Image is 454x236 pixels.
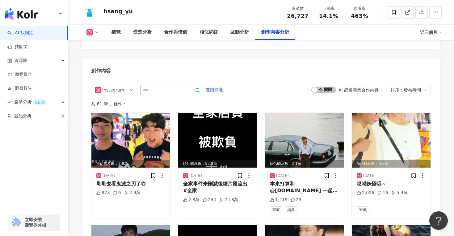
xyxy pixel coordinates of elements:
div: 873 [96,190,110,196]
div: post-image預估觸及數：53.8萬 [178,113,257,168]
div: 6 [113,190,121,196]
span: 進階篩選 [206,85,223,95]
div: [DATE] [103,173,115,178]
div: 2.8萬 [183,197,200,203]
div: 預估觸及數：1.1萬 [265,160,344,168]
div: 16 [377,190,388,196]
div: 本來打算和 @[DOMAIN_NAME] 一起拍幾張我跟[PERSON_NAME]的浪漫合照，結果剛好碰上颱風來襲🌧️ 但想了想——雨天也有雨天的浪漫，就硬著頭皮出門了。 拍完一看，果然不能小看... [270,181,339,194]
span: 資源庫 [14,54,27,67]
div: 全家事件未刪減後續片段流出 #全家 [183,181,252,194]
span: 26,727 [287,13,308,19]
span: 競品分析 [14,109,32,123]
button: 進階篩選 [205,85,223,95]
span: 家庭 [270,206,282,213]
div: 哎呦妖怪哦～ [357,181,426,187]
span: rise [7,100,12,104]
div: 預估觸及數：2.9萬 [91,160,170,168]
div: 5.4萬 [391,190,408,196]
iframe: Help Scout Beacon - Open [429,211,448,230]
div: 2,026 [357,190,374,196]
div: hsang_yu [103,7,133,15]
div: 74.3萬 [219,197,238,203]
div: [DATE] [276,173,289,178]
span: 14.1% [319,13,338,19]
span: 463% [351,13,368,19]
a: 找貼文 [7,44,28,50]
img: post-image [265,113,344,168]
div: 25 [291,197,301,203]
div: 排序：發布時間 [391,85,422,95]
img: chrome extension [10,218,22,227]
img: post-image [178,113,257,168]
div: 共 81 筆 ， 條件： [91,101,431,106]
div: 總覽 [111,29,121,36]
img: logo [5,8,38,20]
div: post-image預估觸及數：4.6萬 [352,113,431,168]
div: 創作內容分析 [261,29,289,36]
div: 互動率 [317,6,340,12]
div: 創作內容 [91,67,111,74]
div: BETA [33,99,47,105]
a: chrome extension立即安裝 瀏覽器外掛 [8,214,60,231]
span: 婚禮 [285,206,297,213]
div: 互動分析 [230,29,249,36]
div: AI 篩選商業合作內容 [338,87,379,92]
a: 商案媒合 [7,71,32,78]
div: 合作與價值 [164,29,187,36]
div: post-image預估觸及數：1.1萬 [265,113,344,168]
div: 近三個月 [420,27,442,37]
div: [DATE] [189,173,202,178]
div: 追蹤數 [286,6,309,12]
div: 244 [203,197,216,203]
img: post-image [91,113,170,168]
div: post-image預估觸及數：2.9萬 [91,113,170,168]
div: 預估觸及數：4.6萬 [352,160,431,168]
div: 相似網紅 [200,29,218,36]
span: 立即安裝 瀏覽器外掛 [25,217,46,228]
span: 趨勢分析 [14,95,47,109]
span: 遊戲 [357,206,369,213]
img: post-image [352,113,431,168]
div: Instagram [102,85,122,95]
img: KOL Avatar [80,3,99,22]
div: 預估觸及數：53.8萬 [178,160,257,168]
a: 洞察報告 [7,85,32,92]
div: [DATE] [363,173,376,178]
div: 受眾分析 [133,29,152,36]
div: 剛剛去看鬼滅之刃了😎 [96,181,165,187]
div: 1,419 [270,197,288,203]
a: searchAI 找網紅 [7,30,33,36]
div: 觀看率 [348,6,371,12]
div: 2.9萬 [124,190,141,196]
